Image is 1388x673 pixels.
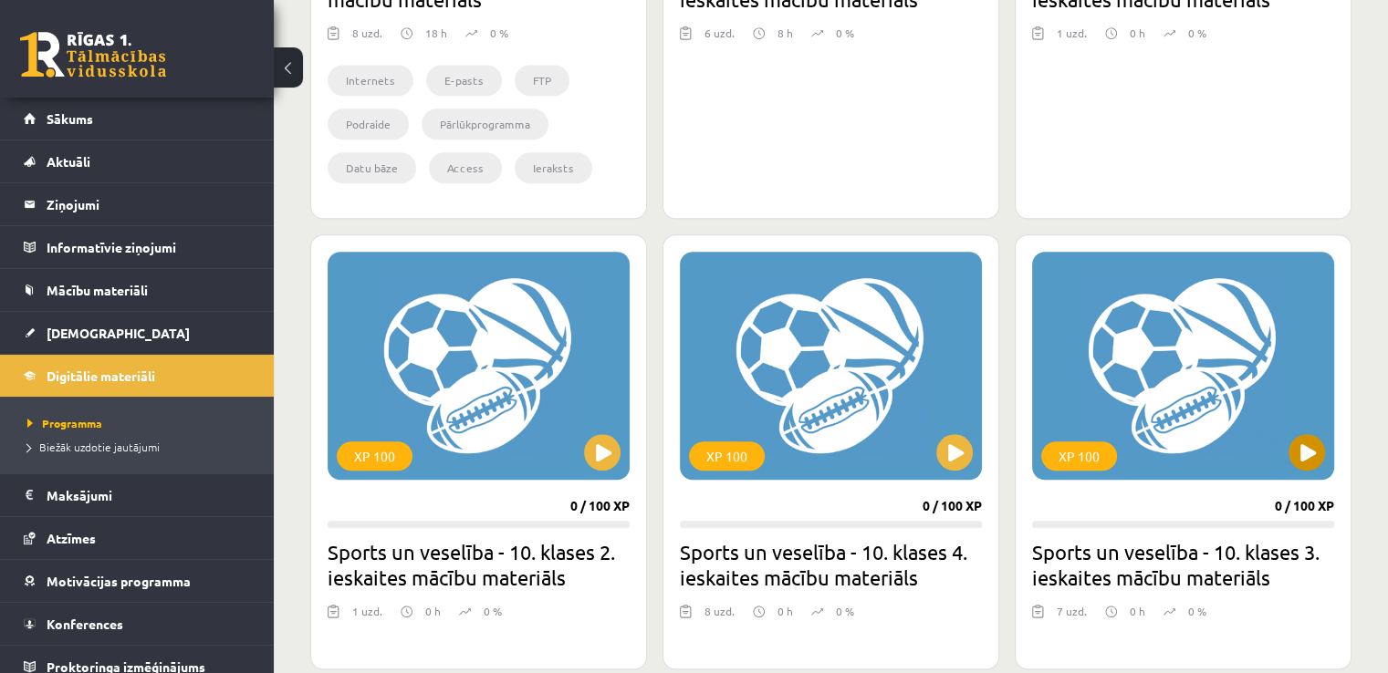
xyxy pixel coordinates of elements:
[27,440,160,454] span: Biežāk uzdotie jautājumi
[24,560,251,602] a: Motivācijas programma
[1188,25,1206,41] p: 0 %
[27,439,256,455] a: Biežāk uzdotie jautājumi
[515,65,569,96] li: FTP
[24,312,251,354] a: [DEMOGRAPHIC_DATA]
[337,441,412,471] div: XP 100
[24,226,251,268] a: Informatīvie ziņojumi
[777,603,793,619] p: 0 h
[1188,603,1206,619] p: 0 %
[484,603,502,619] p: 0 %
[47,282,148,298] span: Mācību materiāli
[24,355,251,397] a: Digitālie materiāli
[24,140,251,182] a: Aktuāli
[429,152,502,183] li: Access
[47,226,251,268] legend: Informatīvie ziņojumi
[47,474,251,516] legend: Maksājumi
[777,25,793,41] p: 8 h
[27,415,256,431] a: Programma
[1041,441,1117,471] div: XP 100
[47,325,190,341] span: [DEMOGRAPHIC_DATA]
[704,25,735,52] div: 6 uzd.
[704,603,735,630] div: 8 uzd.
[47,153,90,170] span: Aktuāli
[24,98,251,140] a: Sākums
[1057,25,1087,52] div: 1 uzd.
[836,25,854,41] p: 0 %
[328,109,409,140] li: Podraide
[689,441,765,471] div: XP 100
[47,368,155,384] span: Digitālie materiāli
[328,152,416,183] li: Datu bāze
[24,474,251,516] a: Maksājumi
[1130,603,1145,619] p: 0 h
[24,183,251,225] a: Ziņojumi
[24,269,251,311] a: Mācību materiāli
[47,573,191,589] span: Motivācijas programma
[1032,539,1334,590] h2: Sports un veselība - 10. klases 3. ieskaites mācību materiāls
[425,25,447,41] p: 18 h
[328,539,630,590] h2: Sports un veselība - 10. klases 2. ieskaites mācību materiāls
[1057,603,1087,630] div: 7 uzd.
[47,616,123,632] span: Konferences
[490,25,508,41] p: 0 %
[352,603,382,630] div: 1 uzd.
[422,109,548,140] li: Pārlūkprogramma
[20,32,166,78] a: Rīgas 1. Tālmācības vidusskola
[24,517,251,559] a: Atzīmes
[515,152,592,183] li: Ieraksts
[328,65,413,96] li: Internets
[352,25,382,52] div: 8 uzd.
[24,603,251,645] a: Konferences
[47,110,93,127] span: Sākums
[1130,25,1145,41] p: 0 h
[425,603,441,619] p: 0 h
[47,183,251,225] legend: Ziņojumi
[47,530,96,546] span: Atzīmes
[836,603,854,619] p: 0 %
[27,416,102,430] span: Programma
[680,539,982,590] h2: Sports un veselība - 10. klases 4. ieskaites mācību materiāls
[426,65,502,96] li: E-pasts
